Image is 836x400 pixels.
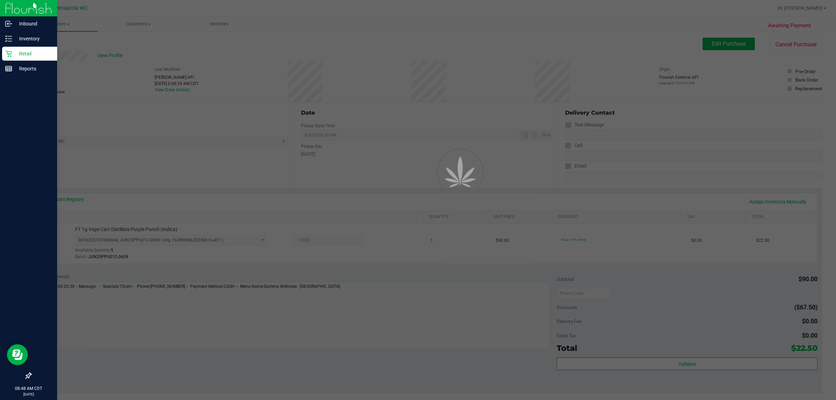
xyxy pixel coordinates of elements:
inline-svg: Inbound [5,20,12,27]
p: Reports [12,64,54,73]
inline-svg: Reports [5,65,12,72]
inline-svg: Inventory [5,35,12,42]
p: Inventory [12,34,54,43]
p: Inbound [12,20,54,28]
iframe: Resource center [7,344,28,365]
p: [DATE] [3,392,54,397]
inline-svg: Retail [5,50,12,57]
p: Retail [12,49,54,58]
p: 08:48 AM CDT [3,385,54,392]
